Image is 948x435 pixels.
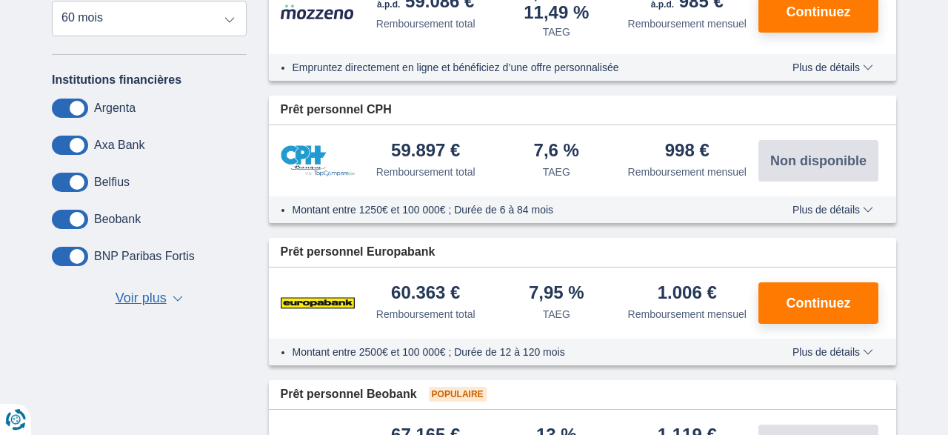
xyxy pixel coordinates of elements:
label: Axa Bank [94,139,144,152]
button: Plus de détails [781,204,884,216]
label: Beobank [94,213,141,226]
div: Remboursement total [376,165,475,179]
span: Populaire [429,387,487,402]
button: Plus de détails [781,346,884,358]
span: Continuez [787,296,851,310]
button: Voir plus ▼ [111,288,187,309]
div: Remboursement total [376,307,475,322]
label: BNP Paribas Fortis [94,250,195,263]
span: Voir plus [116,289,167,308]
img: pret personnel Mozzeno [281,4,355,20]
div: Remboursement mensuel [628,165,747,179]
div: Remboursement mensuel [628,307,747,322]
div: 7,95 % [529,284,584,304]
div: 60.363 € [391,284,460,304]
div: 998 € [665,142,710,162]
button: Continuez [758,282,878,324]
button: Non disponible [758,140,878,182]
div: Remboursement total [376,16,475,31]
span: ▼ [173,296,183,302]
span: Plus de détails [792,62,873,73]
button: Plus de détails [781,62,884,73]
label: Institutions financières [52,73,181,87]
div: TAEG [543,24,570,39]
img: pret personnel CPH Banque [281,145,355,177]
img: pret personnel Europabank [281,285,355,322]
label: Belfius [94,176,130,189]
li: Montant entre 2500€ et 100 000€ ; Durée de 12 à 120 mois [293,345,750,359]
span: Prêt personnel Beobank [281,386,417,403]
div: Remboursement mensuel [628,16,747,31]
li: Montant entre 1250€ et 100 000€ ; Durée de 6 à 84 mois [293,202,750,217]
label: Argenta [94,102,136,115]
div: TAEG [543,307,570,322]
div: 59.897 € [391,142,460,162]
span: Plus de détails [792,347,873,357]
span: Prêt personnel CPH [281,102,392,119]
div: 7,6 % [534,142,579,162]
span: Plus de détails [792,205,873,215]
span: Prêt personnel Europabank [281,244,435,261]
span: Non disponible [770,154,867,167]
li: Empruntez directement en ligne et bénéficiez d’une offre personnalisée [293,60,750,75]
div: TAEG [543,165,570,179]
span: Continuez [787,5,851,19]
div: 1.006 € [658,284,717,304]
